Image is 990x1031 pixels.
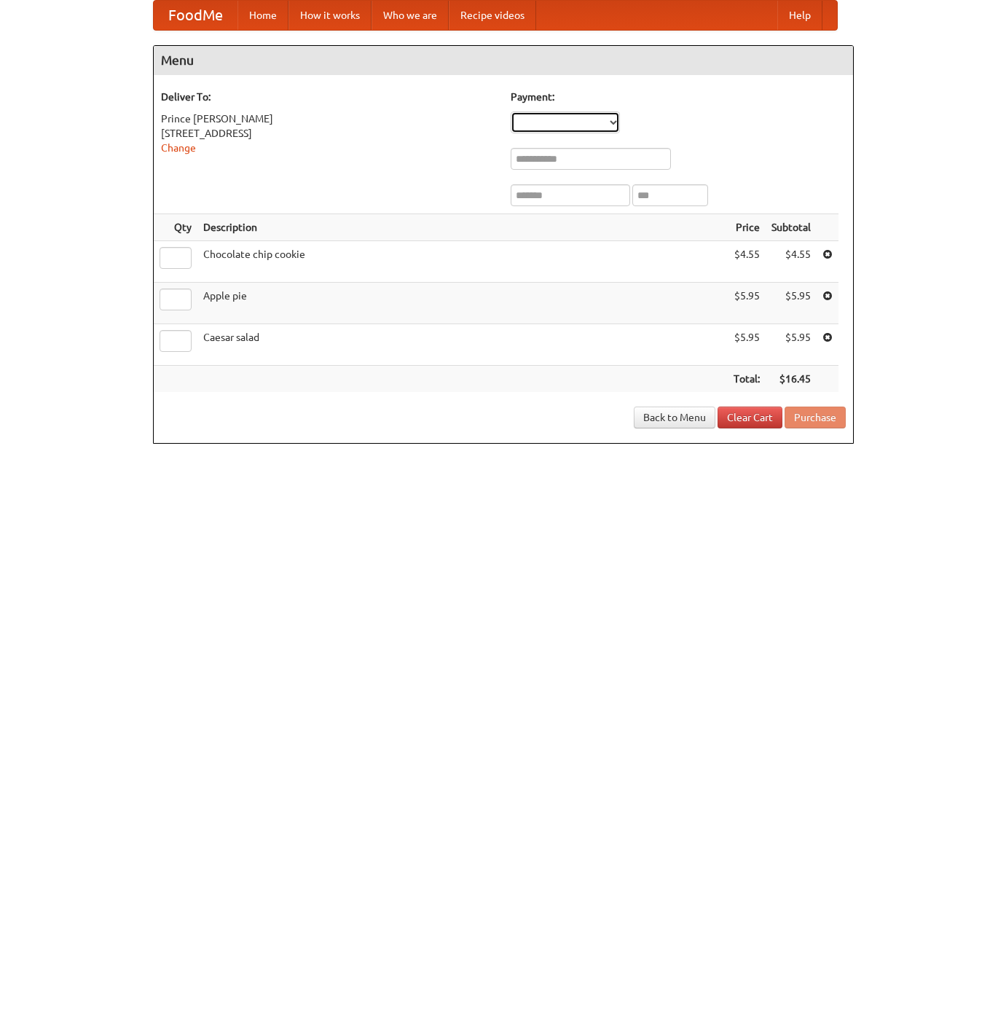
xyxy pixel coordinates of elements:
button: Purchase [785,407,846,428]
th: Subtotal [766,214,817,241]
th: Price [728,214,766,241]
td: $5.95 [728,324,766,366]
td: $5.95 [766,324,817,366]
div: Prince [PERSON_NAME] [161,111,496,126]
td: Apple pie [197,283,728,324]
a: Help [777,1,822,30]
th: $16.45 [766,366,817,393]
td: Chocolate chip cookie [197,241,728,283]
a: How it works [288,1,372,30]
h5: Deliver To: [161,90,496,104]
a: Change [161,142,196,154]
h4: Menu [154,46,853,75]
a: Who we are [372,1,449,30]
td: Caesar salad [197,324,728,366]
td: $5.95 [728,283,766,324]
th: Qty [154,214,197,241]
a: Home [237,1,288,30]
th: Total: [728,366,766,393]
td: $4.55 [728,241,766,283]
td: $5.95 [766,283,817,324]
td: $4.55 [766,241,817,283]
a: Back to Menu [634,407,715,428]
h5: Payment: [511,90,846,104]
a: Clear Cart [718,407,782,428]
th: Description [197,214,728,241]
a: Recipe videos [449,1,536,30]
div: [STREET_ADDRESS] [161,126,496,141]
a: FoodMe [154,1,237,30]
